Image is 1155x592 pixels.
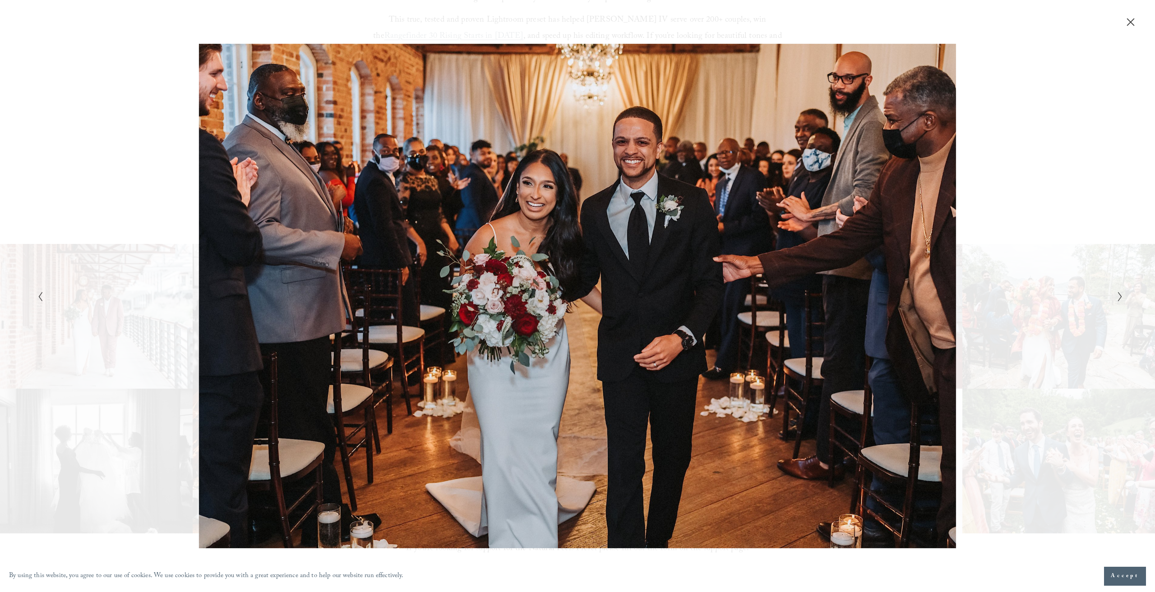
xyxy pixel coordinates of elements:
[1111,572,1139,581] span: Accept
[1114,291,1120,302] button: Next Slide
[1104,567,1146,586] button: Accept
[9,570,404,583] p: By using this website, you agree to our use of cookies. We use cookies to provide you with a grea...
[1123,17,1138,27] button: Close
[35,291,41,302] button: Previous Slide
